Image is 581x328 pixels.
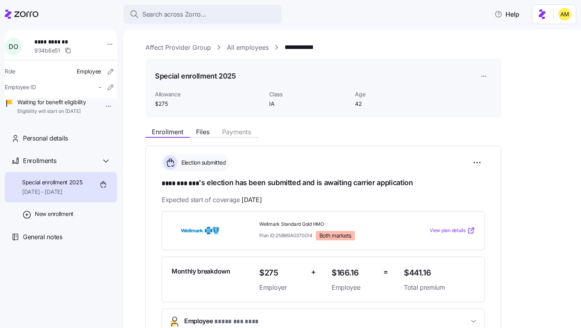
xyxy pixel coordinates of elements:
[22,188,83,196] span: [DATE] - [DATE]
[5,67,15,75] span: Role
[494,9,519,19] span: Help
[9,43,18,50] span: D O
[23,133,68,143] span: Personal details
[404,266,475,279] span: $441.16
[355,100,434,108] span: 42
[35,210,74,218] span: New enrollment
[17,108,86,115] span: Eligibility will start on [DATE]
[17,98,86,106] span: Waiting for benefit eligibility
[23,232,62,242] span: General notes
[222,129,251,135] span: Payments
[241,195,262,205] span: [DATE]
[155,71,236,81] h1: Special enrollment 2025
[152,129,183,135] span: Enrollment
[269,90,349,98] span: Class
[259,221,398,228] span: Wellmark Standard Gold HMO
[23,156,56,166] span: Enrollments
[184,316,258,327] span: Employee
[332,283,377,292] span: Employee
[259,266,305,279] span: $275
[162,178,485,189] h1: 's election has been submitted and is awaiting carrier application
[196,129,209,135] span: Files
[355,90,434,98] span: Age
[227,43,269,52] a: All employees
[332,266,377,279] span: $166.16
[404,283,475,292] span: Total premium
[488,6,526,22] button: Help
[123,5,281,24] button: Search across Zorro...
[162,195,262,205] span: Expected start of coverage
[142,9,206,19] span: Search across Zorro...
[99,83,101,91] span: -
[172,266,230,276] span: Monthly breakdown
[319,232,351,239] span: Both markets
[430,227,475,234] a: View plan details
[179,159,226,167] span: Election submitted
[383,266,388,278] span: =
[77,67,101,75] span: Employee
[259,232,313,239] span: Plan ID: 25896IA0370014
[145,43,211,52] a: Affect Provider Group
[558,8,571,21] img: dfaaf2f2725e97d5ef9e82b99e83f4d7
[5,83,36,91] span: Employee ID
[155,100,263,108] span: $275
[155,90,263,98] span: Allowance
[269,100,349,108] span: IA
[259,283,305,292] span: Employer
[34,47,60,54] span: 934b6e51
[311,266,316,278] span: +
[22,178,83,186] span: Special enrollment 2025
[172,221,228,240] img: Wellmark BlueCross BlueShield of Iowa
[430,227,466,234] span: View plan details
